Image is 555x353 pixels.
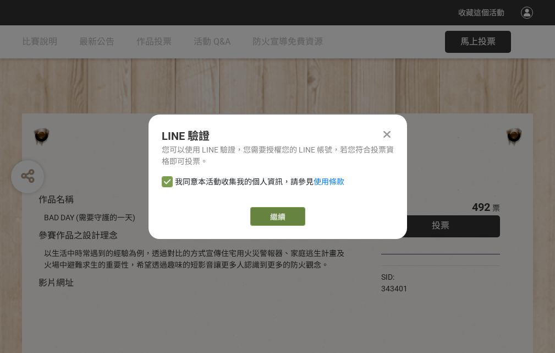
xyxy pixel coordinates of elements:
a: 最新公告 [79,25,114,58]
span: 作品名稱 [39,194,74,205]
span: 參賽作品之設計理念 [39,230,118,241]
span: 收藏這個活動 [458,8,504,17]
div: 以生活中時常遇到的經驗為例，透過對比的方式宣傳住宅用火災警報器、家庭逃生計畫及火場中避難求生的重要性，希望透過趣味的短影音讓更多人認識到更多的防火觀念。 [44,248,348,271]
div: LINE 驗證 [162,128,394,144]
span: 最新公告 [79,36,114,47]
span: 比賽說明 [22,36,57,47]
a: 使用條款 [314,177,344,186]
span: 我同意本活動收集我的個人資訊，請參見 [175,176,344,188]
a: 比賽說明 [22,25,57,58]
div: 您可以使用 LINE 驗證，您需要授權您的 LINE 帳號，若您符合投票資格即可投票。 [162,144,394,167]
span: 492 [472,200,490,214]
span: 作品投票 [136,36,172,47]
span: 活動 Q&A [194,36,230,47]
a: 繼續 [250,207,305,226]
span: 投票 [432,220,449,231]
div: BAD DAY (需要守護的一天) [44,212,348,224]
button: 馬上投票 [445,31,511,53]
span: SID: 343401 [381,273,408,293]
a: 作品投票 [136,25,172,58]
iframe: Facebook Share [410,271,465,283]
a: 防火宣導免費資源 [252,25,323,58]
span: 防火宣導免費資源 [252,36,323,47]
span: 影片網址 [39,278,74,288]
span: 票 [492,204,500,213]
a: 活動 Q&A [194,25,230,58]
span: 馬上投票 [460,36,496,47]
